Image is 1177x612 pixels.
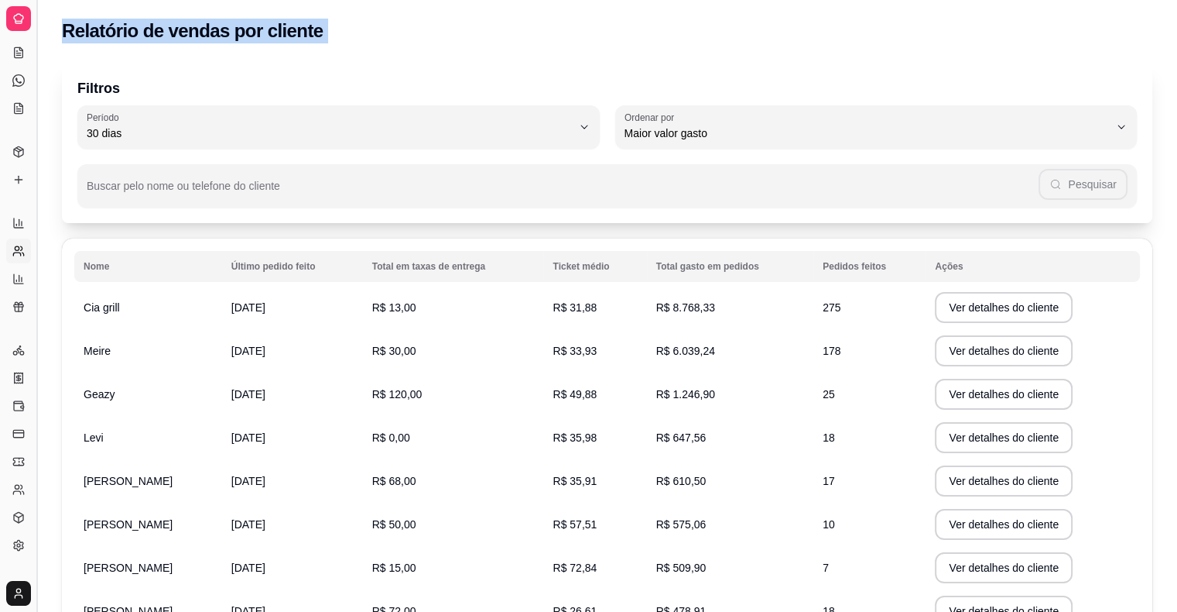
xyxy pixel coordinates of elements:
[656,301,715,314] span: R$ 8.768,33
[823,345,840,357] span: 178
[553,475,597,487] span: R$ 35,91
[647,251,813,282] th: Total gasto em pedidos
[84,431,104,444] span: Levi
[823,431,835,444] span: 18
[624,111,679,124] label: Ordenar por
[231,345,265,357] span: [DATE]
[74,251,222,282] th: Nome
[372,562,416,574] span: R$ 15,00
[84,301,120,314] span: Cia grill
[553,518,597,531] span: R$ 57,51
[84,345,111,357] span: Meire
[372,345,416,357] span: R$ 30,00
[372,388,423,401] span: R$ 120,00
[656,562,707,574] span: R$ 509,90
[363,251,544,282] th: Total em taxas de entrega
[935,335,1073,366] button: Ver detalhes do cliente
[84,475,173,487] span: [PERSON_NAME]
[84,388,115,401] span: Geazy
[553,388,597,401] span: R$ 49,88
[813,251,926,282] th: Pedidos feitos
[543,251,646,282] th: Ticket médio
[87,184,1038,200] input: Buscar pelo nome ou telefone do cliente
[553,562,597,574] span: R$ 72,84
[84,518,173,531] span: [PERSON_NAME]
[87,125,572,141] span: 30 dias
[231,431,265,444] span: [DATE]
[372,301,416,314] span: R$ 13,00
[372,431,410,444] span: R$ 0,00
[935,379,1073,410] button: Ver detalhes do cliente
[926,251,1140,282] th: Ações
[823,301,840,314] span: 275
[222,251,363,282] th: Último pedido feito
[231,388,265,401] span: [DATE]
[372,475,416,487] span: R$ 68,00
[935,292,1073,323] button: Ver detalhes do cliente
[87,111,124,124] label: Período
[62,19,323,43] h2: Relatório de vendas por cliente
[935,422,1073,453] button: Ver detalhes do cliente
[656,345,715,357] span: R$ 6.039,24
[656,431,707,444] span: R$ 647,56
[77,77,1137,99] p: Filtros
[553,431,597,444] span: R$ 35,98
[656,475,707,487] span: R$ 610,50
[823,562,829,574] span: 7
[231,518,265,531] span: [DATE]
[935,509,1073,540] button: Ver detalhes do cliente
[553,345,597,357] span: R$ 33,93
[624,125,1110,141] span: Maior valor gasto
[823,388,835,401] span: 25
[935,466,1073,497] button: Ver detalhes do cliente
[823,475,835,487] span: 17
[77,105,600,149] button: Período30 dias
[84,562,173,574] span: [PERSON_NAME]
[935,552,1073,583] button: Ver detalhes do cliente
[656,388,715,401] span: R$ 1.246,90
[231,475,265,487] span: [DATE]
[615,105,1138,149] button: Ordenar porMaior valor gasto
[231,301,265,314] span: [DATE]
[656,518,707,531] span: R$ 575,06
[231,562,265,574] span: [DATE]
[553,301,597,314] span: R$ 31,88
[823,518,835,531] span: 10
[372,518,416,531] span: R$ 50,00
